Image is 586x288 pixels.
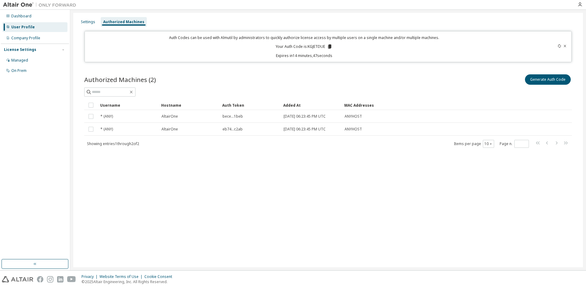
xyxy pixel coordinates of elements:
img: linkedin.svg [57,276,63,283]
div: On Prem [11,68,27,73]
p: Your Auth Code is: KGJETDUE [276,44,332,49]
span: Page n. [500,140,529,148]
div: Authorized Machines [103,20,144,24]
span: * (ANY) [100,114,113,119]
span: AltairOne [161,127,178,132]
button: Generate Auth Code [525,74,571,85]
span: * (ANY) [100,127,113,132]
div: Managed [11,58,28,63]
img: facebook.svg [37,276,43,283]
div: Dashboard [11,14,31,19]
div: Settings [81,20,95,24]
div: Company Profile [11,36,40,41]
button: 10 [484,141,493,146]
span: ANYHOST [345,114,362,119]
img: youtube.svg [67,276,76,283]
span: bece...1beb [222,114,243,119]
div: License Settings [4,47,36,52]
p: Expires in 14 minutes, 47 seconds [89,53,520,58]
div: Hostname [161,100,217,110]
span: Authorized Machines (2) [84,75,156,84]
span: [DATE] 06:23:45 PM UTC [284,114,326,119]
img: altair_logo.svg [2,276,33,283]
div: Added At [283,100,339,110]
span: AltairOne [161,114,178,119]
div: User Profile [11,25,35,30]
span: ANYHOST [345,127,362,132]
div: Privacy [81,274,99,279]
span: Showing entries 1 through 2 of 2 [87,141,139,146]
img: instagram.svg [47,276,53,283]
div: Auth Token [222,100,278,110]
span: [DATE] 06:23:45 PM UTC [284,127,326,132]
div: MAC Addresses [344,100,508,110]
div: Cookie Consent [144,274,176,279]
p: © 2025 Altair Engineering, Inc. All Rights Reserved. [81,279,176,284]
div: Website Terms of Use [99,274,144,279]
span: Items per page [454,140,494,148]
div: Username [100,100,156,110]
p: Auth Codes can be used with Almutil by administrators to quickly authorize license access by mult... [89,35,520,40]
img: Altair One [3,2,79,8]
span: eb74...c2ab [222,127,243,132]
